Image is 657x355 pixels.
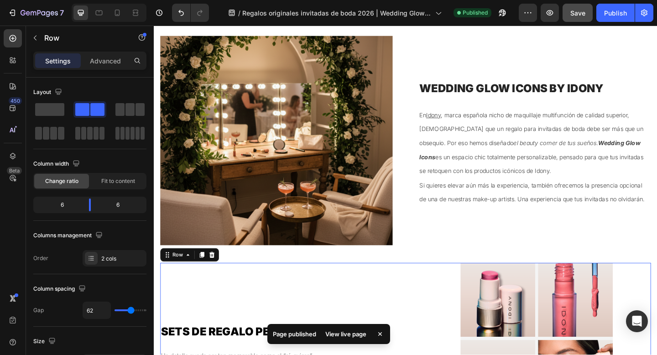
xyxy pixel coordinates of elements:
[288,89,541,198] div: Rich Text Editor. Editing area: main
[33,335,57,348] div: Size
[9,97,22,104] div: 450
[172,4,209,22] div: Undo/Redo
[626,310,648,332] div: Open Intercom Messenger
[98,198,145,211] div: 6
[570,9,585,17] span: Save
[391,124,481,131] i: el beauty corner de tus sueños
[83,302,110,318] input: Auto
[238,8,240,18] span: /
[33,158,82,170] div: Column width
[33,306,44,314] div: Gap
[33,254,48,262] div: Order
[90,56,121,66] p: Advanced
[289,61,489,75] span: wedding glow icons by idony
[289,124,529,146] strong: Wedding Glow Icons
[604,8,627,18] div: Publish
[289,94,296,101] span: En
[8,326,223,340] span: SETS DE REGALO PERSONALIZADOS
[101,255,144,263] div: 2 cols
[101,177,135,185] span: Fit to content
[44,32,122,43] p: Row
[320,328,372,340] div: View live page
[60,7,64,18] p: 7
[563,4,593,22] button: Save
[33,230,104,242] div: Columns management
[18,245,33,254] div: Row
[289,94,532,162] span: , marca española nicho de maquillaje multifunción de calidad superior, [DEMOGRAPHIC_DATA] que un ...
[154,26,657,355] iframe: Design area
[273,329,316,339] p: Page published
[296,92,312,102] a: Idony
[296,94,312,101] u: Idony
[463,9,488,17] span: Published
[596,4,635,22] button: Publish
[45,56,71,66] p: Settings
[4,4,68,22] button: 7
[33,283,88,295] div: Column spacing
[7,167,22,174] div: Beta
[35,198,82,211] div: 6
[45,177,78,185] span: Change ratio
[289,170,534,193] span: Si quieres elevar aún más la experiencia, también ofrecemos la presencia opcional de una de nuest...
[33,86,64,99] div: Layout
[242,8,432,18] span: Regalos originales invitadas de boda 2026 | Wedding Glow Icons by [PERSON_NAME]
